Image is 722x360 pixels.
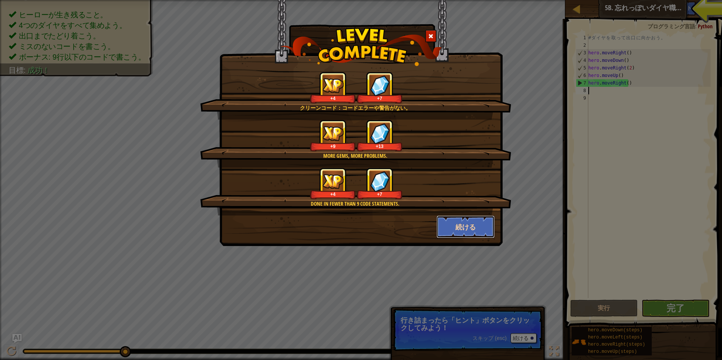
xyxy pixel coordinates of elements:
div: More gems, more problems. [236,152,474,160]
div: +4 [312,191,354,197]
img: reward_icon_gems.png [370,123,390,144]
img: reward_icon_gems.png [370,171,390,192]
img: reward_icon_gems.png [370,75,390,96]
img: level_complete.png [280,28,442,66]
div: +9 [312,143,354,149]
div: +13 [358,143,401,149]
div: クリーンコード：コードエラーや警告がない。 [236,104,474,112]
img: reward_icon_xp.png [322,78,344,93]
div: +4 [312,95,354,101]
div: +7 [358,95,401,101]
img: reward_icon_xp.png [322,174,344,189]
div: +7 [358,191,401,197]
div: Done in fewer than 9 code statements. [236,200,474,208]
button: 続ける [437,215,495,238]
img: reward_icon_xp.png [322,126,344,141]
